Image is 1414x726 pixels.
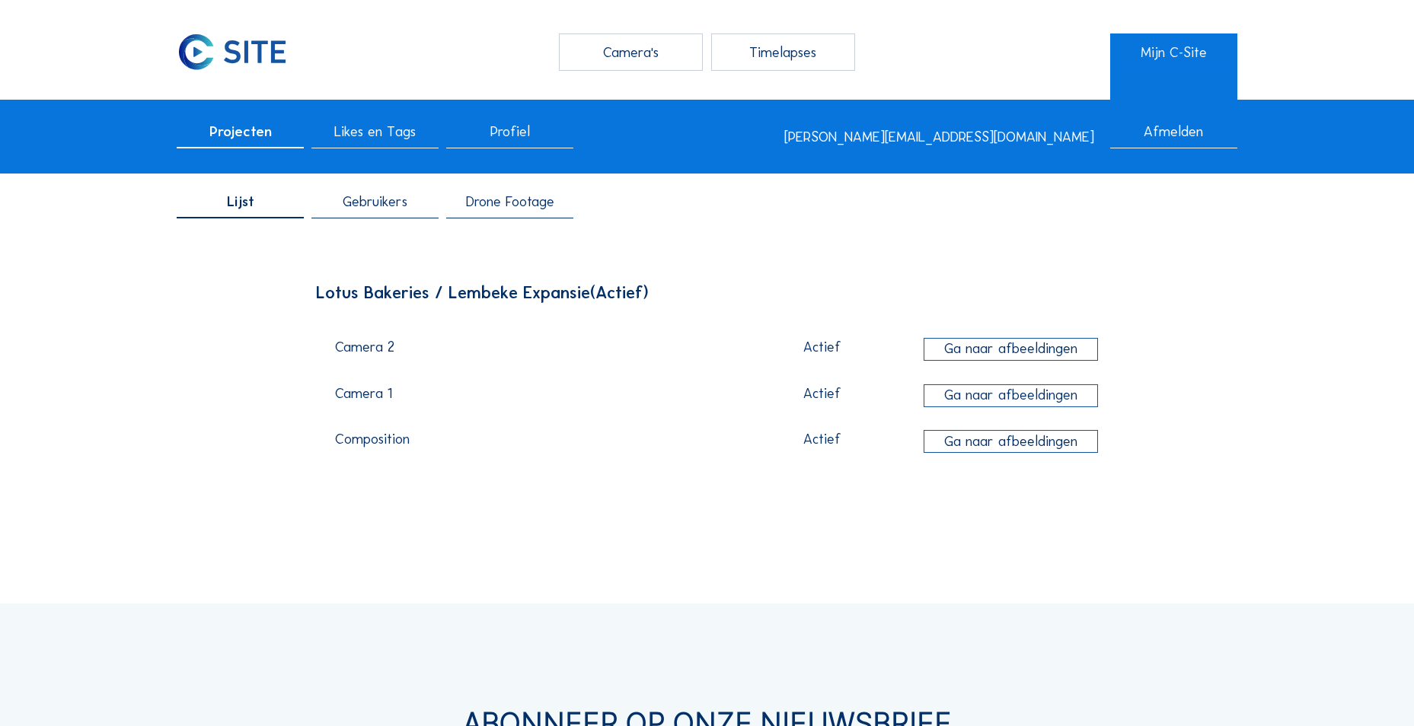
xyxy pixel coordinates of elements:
[730,340,914,355] div: Actief
[590,282,649,303] span: (Actief)
[1110,125,1237,148] div: Afmelden
[1110,33,1237,71] a: Mijn C-Site
[784,130,1094,145] div: [PERSON_NAME][EMAIL_ADDRESS][DOMAIN_NAME]
[334,125,416,139] span: Likes en Tags
[316,285,1098,301] div: Lotus Bakeries / Lembeke Expansie
[209,125,272,139] span: Projecten
[711,33,855,71] div: Timelapses
[924,430,1098,453] div: Ga naar afbeeldingen
[730,387,914,401] div: Actief
[343,195,407,209] span: Gebruikers
[559,33,703,71] div: Camera's
[924,338,1098,361] div: Ga naar afbeeldingen
[335,432,721,456] div: Composition
[490,125,530,139] span: Profiel
[177,33,288,71] img: C-SITE Logo
[924,384,1098,407] div: Ga naar afbeeldingen
[177,33,304,71] a: C-SITE Logo
[730,432,914,447] div: Actief
[227,195,254,209] span: Lijst
[466,195,554,209] span: Drone Footage
[335,340,721,364] div: Camera 2
[335,387,721,410] div: Camera 1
